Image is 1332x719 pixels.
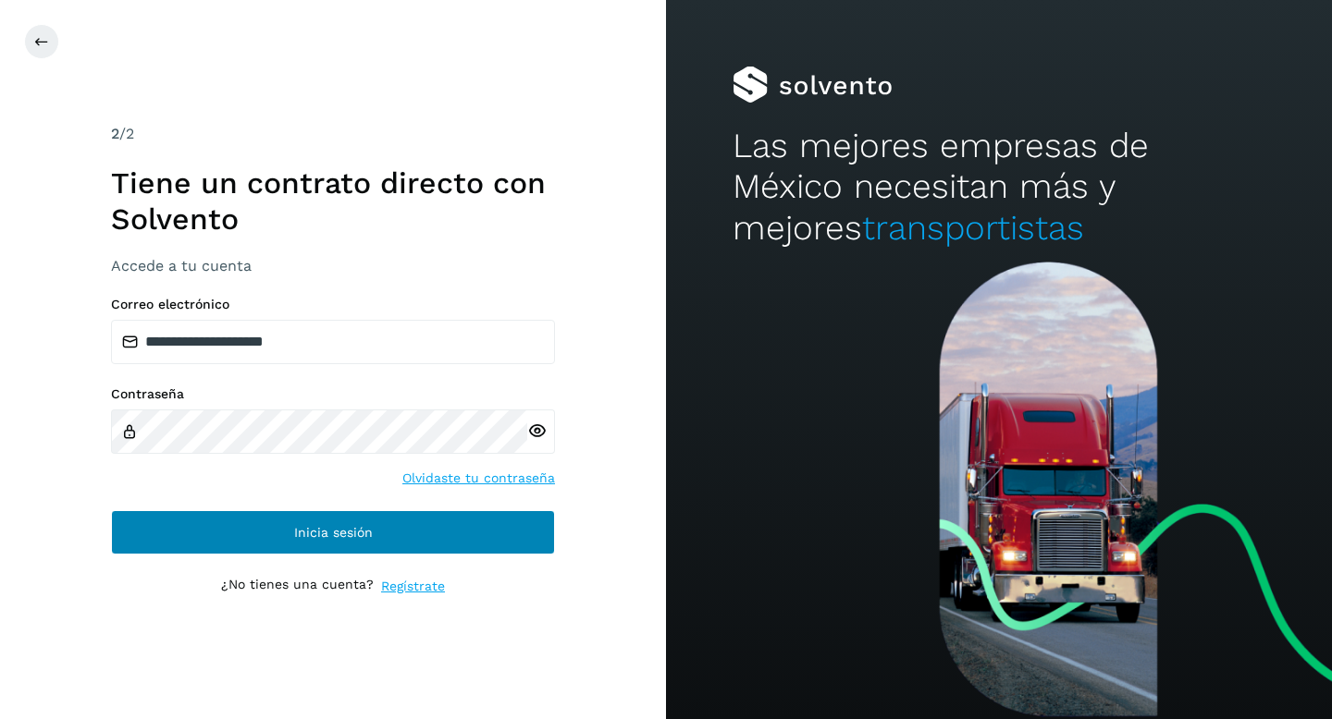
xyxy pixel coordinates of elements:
[294,526,373,539] span: Inicia sesión
[381,577,445,596] a: Regístrate
[402,469,555,488] a: Olvidaste tu contraseña
[111,257,555,274] h3: Accede a tu cuenta
[111,510,555,554] button: Inicia sesión
[111,386,555,402] label: Contraseña
[111,297,555,312] label: Correo electrónico
[111,165,555,237] h1: Tiene un contrato directo con Solvento
[221,577,374,596] p: ¿No tienes una cuenta?
[733,126,1265,249] h2: Las mejores empresas de México necesitan más y mejores
[111,125,119,142] span: 2
[862,208,1084,248] span: transportistas
[111,123,555,145] div: /2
